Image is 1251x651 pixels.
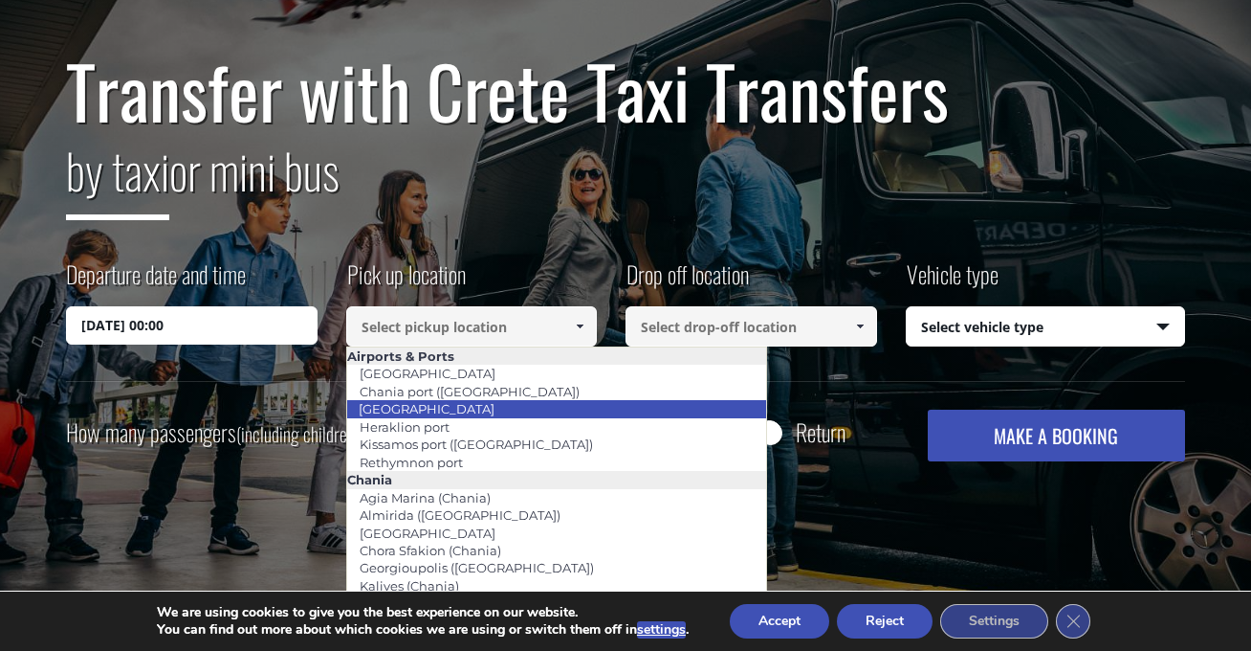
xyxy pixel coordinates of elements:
button: Settings [940,604,1048,639]
h2: or mini bus [66,131,1185,235]
a: Kissamos port ([GEOGRAPHIC_DATA]) [347,431,605,458]
a: Show All Items [844,306,875,347]
a: Kalives (Chania) [347,572,472,599]
li: Chania [347,471,767,488]
input: Select drop-off location [625,306,877,347]
a: [GEOGRAPHIC_DATA] [347,360,508,387]
label: Drop off location [625,258,749,306]
a: Georgioupolis ([GEOGRAPHIC_DATA]) [347,554,606,581]
label: Vehicle type [906,258,999,306]
a: [GEOGRAPHIC_DATA] [347,520,508,547]
h1: Transfer with Crete Taxi Transfers [66,51,1185,131]
a: Agia Marina (Chania) [347,484,503,511]
label: Pick up location [346,258,466,306]
li: Airports & Ports [347,348,767,365]
button: settings [637,621,686,639]
a: Show All Items [564,306,596,347]
label: How many passengers ? [66,410,370,457]
small: (including children) [236,419,360,448]
a: Heraklion port [347,414,462,440]
label: Departure date and time [66,258,246,306]
button: MAKE A BOOKING [928,410,1185,461]
a: Rethymnon port [347,449,475,476]
a: Chora Sfakion (Chania) [347,537,514,564]
a: Chania port ([GEOGRAPHIC_DATA]) [347,378,592,405]
button: Reject [837,604,933,639]
p: You can find out more about which cookies we are using or switch them off in . [157,621,689,639]
button: Close GDPR Cookie Banner [1056,604,1090,639]
p: We are using cookies to give you the best experience on our website. [157,604,689,621]
label: Return [796,420,845,444]
button: Accept [730,604,829,639]
a: Almirida ([GEOGRAPHIC_DATA]) [347,502,573,528]
span: Select vehicle type [907,307,1185,348]
a: [GEOGRAPHIC_DATA] [346,395,507,422]
input: Select pickup location [346,306,598,347]
span: by taxi [66,134,169,220]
